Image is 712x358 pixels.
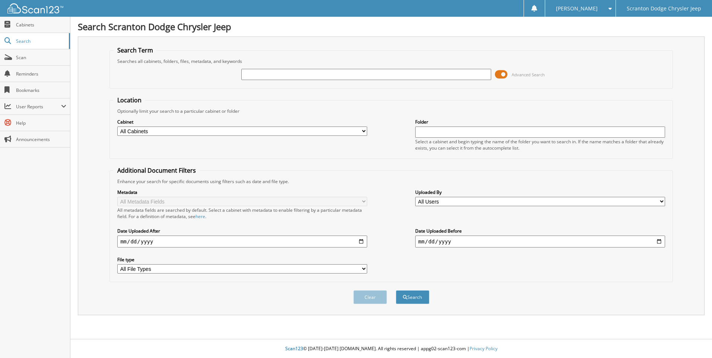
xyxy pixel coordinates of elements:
[117,207,367,220] div: All metadata fields are searched by default. Select a cabinet with metadata to enable filtering b...
[114,108,669,114] div: Optionally limit your search to a particular cabinet or folder
[7,3,63,13] img: scan123-logo-white.svg
[16,87,66,93] span: Bookmarks
[16,120,66,126] span: Help
[70,340,712,358] div: © [DATE]-[DATE] [DOMAIN_NAME]. All rights reserved | appg02-scan123-com |
[627,6,701,11] span: Scranton Dodge Chrysler Jeep
[16,54,66,61] span: Scan
[16,38,65,44] span: Search
[285,345,303,352] span: Scan123
[114,166,200,175] legend: Additional Document Filters
[114,58,669,64] div: Searches all cabinets, folders, files, metadata, and keywords
[114,178,669,185] div: Enhance your search for specific documents using filters such as date and file type.
[114,46,157,54] legend: Search Term
[78,20,705,33] h1: Search Scranton Dodge Chrysler Jeep
[117,236,367,247] input: start
[415,138,665,151] div: Select a cabinet and begin typing the name of the folder you want to search in. If the name match...
[196,213,205,220] a: here
[415,228,665,234] label: Date Uploaded Before
[415,119,665,125] label: Folder
[512,72,545,77] span: Advanced Search
[556,6,598,11] span: [PERSON_NAME]
[117,228,367,234] label: Date Uploaded After
[117,189,367,195] label: Metadata
[396,290,429,304] button: Search
[16,136,66,143] span: Announcements
[16,103,61,110] span: User Reports
[16,22,66,28] span: Cabinets
[117,119,367,125] label: Cabinet
[117,256,367,263] label: File type
[415,189,665,195] label: Uploaded By
[353,290,387,304] button: Clear
[16,71,66,77] span: Reminders
[114,96,145,104] legend: Location
[470,345,498,352] a: Privacy Policy
[415,236,665,247] input: end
